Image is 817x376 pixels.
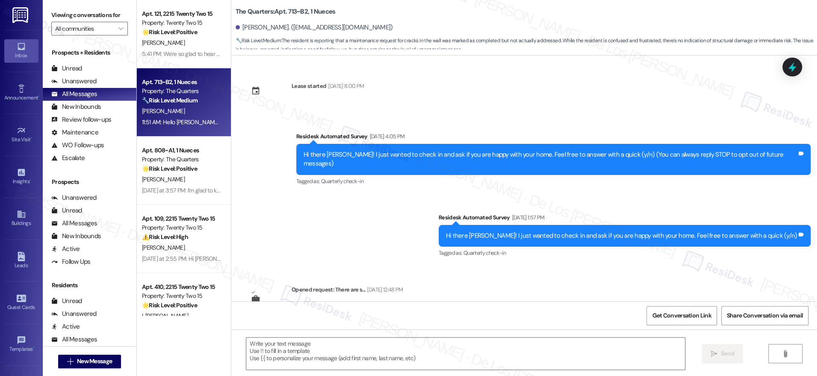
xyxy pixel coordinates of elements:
div: Apt. 410, 2215 Twenty Two 15 [142,283,221,291]
strong: 🌟 Risk Level: Positive [142,301,197,309]
span: Quarterly check-in [463,249,506,256]
strong: 🔧 Risk Level: Medium [236,37,281,44]
div: Unanswered [51,309,97,318]
img: ResiDesk Logo [12,7,30,23]
div: All Messages [51,90,97,99]
a: Inbox [4,39,38,62]
div: Prospects + Residents [43,48,136,57]
span: Quarterly check-in [321,178,363,185]
span: New Message [77,357,112,366]
div: [DATE] 12:48 PM [365,285,403,294]
div: [DATE] 8:00 PM [326,82,364,90]
i:  [782,350,788,357]
div: [DATE] at 3:57 PM: I'm glad to know you're satisfied with your recent work order. If I may ask..o... [142,187,504,194]
strong: 🌟 Risk Level: Positive [142,28,197,36]
label: Viewing conversations for [51,9,128,22]
div: Residesk Automated Survey [296,132,811,144]
span: Share Conversation via email [727,311,803,320]
div: Residents [43,281,136,290]
button: New Message [58,355,121,368]
div: Unread [51,206,82,215]
div: Apt. 808~A1, 1 Nueces [142,146,221,155]
div: Hi there [PERSON_NAME]! I just wanted to check in and ask if you are happy with your home. Feel f... [446,231,797,240]
button: Send [702,344,743,363]
div: 5:41 PM: We're so glad to hear that Twenty Two 15 is amazing for you, Pei-Hsuan! Can I ask a quic... [142,50,793,58]
div: Unanswered [51,193,97,202]
div: Property: Twenty Two 15 [142,223,221,232]
strong: 🌟 Risk Level: Positive [142,165,197,172]
strong: 🔧 Risk Level: Medium [142,96,198,104]
div: [DATE] 1:57 PM [510,213,545,222]
strong: ⚠️ Risk Level: High [142,233,188,241]
div: Unread [51,297,82,306]
div: All Messages [51,219,97,228]
span: [PERSON_NAME] [142,175,185,183]
div: Hi there [PERSON_NAME]! I just wanted to check in and ask if you are happy with your home. Feel f... [304,150,797,169]
div: Prospects [43,178,136,187]
div: Maintenance [51,128,98,137]
span: Send [721,349,734,358]
span: [PERSON_NAME] [142,244,185,251]
div: [PERSON_NAME]. ([EMAIL_ADDRESS][DOMAIN_NAME]) [236,23,393,32]
a: Guest Cards [4,291,38,314]
div: Lease started [292,82,327,90]
div: [DATE] at 2:55 PM: Hi [PERSON_NAME], I understand your sink water still smells like sewage. Sorry... [142,255,575,262]
div: New Inbounds [51,232,101,241]
a: Insights • [4,165,38,188]
button: Get Conversation Link [646,306,717,325]
span: • [38,93,39,99]
div: New Inbounds [51,102,101,111]
div: All Messages [51,335,97,344]
div: 11:51 AM: Hello [PERSON_NAME]! I understand that your roommate sent a pictures already. I'll foll... [142,118,578,126]
div: Property: The Quarters [142,87,221,96]
div: Active [51,245,80,254]
span: • [33,345,34,351]
span: : The resident is reporting that a maintenance request for cracks in the wall was marked as compl... [236,36,817,55]
div: Escalate [51,154,85,163]
div: [DATE] 4:05 PM [368,132,405,141]
div: WO Follow-ups [51,141,104,150]
span: Get Conversation Link [652,311,711,320]
span: • [31,135,32,141]
div: Apt. 109, 2215 Twenty Two 15 [142,214,221,223]
span: I. [PERSON_NAME] [142,312,188,320]
div: Apt. 713~B2, 1 Nueces [142,78,221,87]
i:  [711,350,717,357]
div: Residesk Automated Survey [439,213,811,225]
div: Review follow-ups [51,115,111,124]
i:  [67,358,74,365]
input: All communities [55,22,114,35]
div: Active [51,322,80,331]
div: Unanswered [51,77,97,86]
div: Tagged as: [296,175,811,187]
a: Templates • [4,333,38,356]
div: Unread [51,64,82,73]
a: Leads [4,249,38,272]
div: Opened request: There are s... [292,285,403,297]
div: Property: The Quarters [142,155,221,164]
span: [PERSON_NAME] [142,107,185,115]
div: Tagged as: [439,247,811,259]
a: Buildings [4,207,38,230]
button: Share Conversation via email [721,306,808,325]
a: Site Visit • [4,123,38,146]
div: Apt. 121, 2215 Twenty Two 15 [142,9,221,18]
span: • [29,177,31,183]
span: [PERSON_NAME] [142,39,185,47]
b: The Quarters: Apt. 713~B2, 1 Nueces [236,7,336,16]
div: Follow Ups [51,257,91,266]
div: Property: Twenty Two 15 [142,291,221,300]
i:  [118,25,123,32]
div: Property: Twenty Two 15 [142,18,221,27]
